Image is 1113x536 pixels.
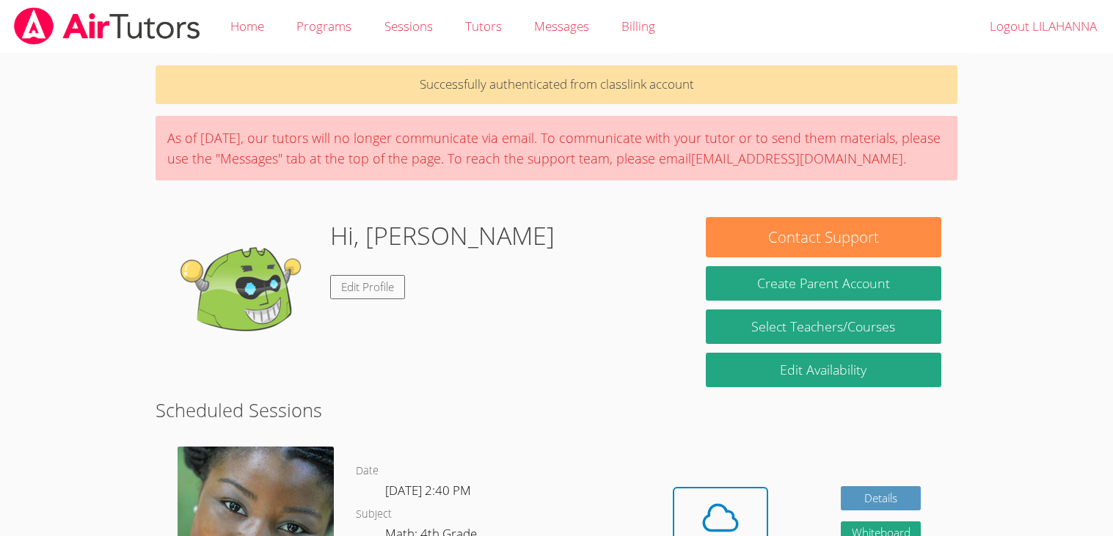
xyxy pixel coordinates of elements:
span: Messages [534,18,589,34]
h1: Hi, [PERSON_NAME] [330,217,555,254]
a: Details [841,486,922,510]
img: airtutors_banner-c4298cdbf04f3fff15de1276eac7730deb9818008684d7c2e4769d2f7ddbe033.png [12,7,202,45]
button: Contact Support [706,217,941,257]
p: Successfully authenticated from classlink account [156,65,957,104]
a: Edit Profile [330,275,405,299]
dt: Date [356,462,379,480]
div: As of [DATE], our tutors will no longer communicate via email. To communicate with your tutor or ... [156,116,957,180]
button: Create Parent Account [706,266,941,301]
h2: Scheduled Sessions [156,396,957,424]
a: Edit Availability [706,353,941,387]
a: Select Teachers/Courses [706,309,941,344]
span: [DATE] 2:40 PM [385,482,471,499]
img: default.png [172,217,318,364]
dt: Subject [356,505,392,524]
